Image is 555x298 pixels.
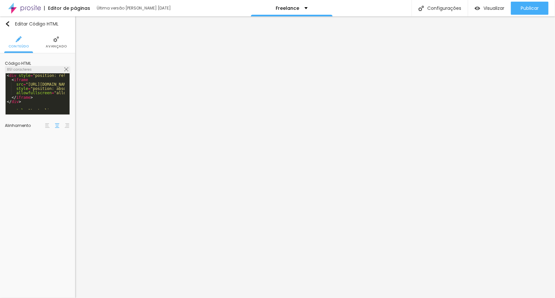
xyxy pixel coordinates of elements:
img: paragraph-left-align.svg [45,123,50,128]
div: Alinhamento [5,124,44,128]
span: Publicar [521,6,539,11]
div: Editor de páginas [44,6,90,10]
img: paragraph-center-align.svg [55,123,59,128]
img: Icone [5,21,10,26]
img: Icone [64,67,68,71]
span: Visualizar [483,6,504,11]
img: view-1.svg [475,6,480,11]
img: paragraph-right-align.svg [65,123,69,128]
div: Última versão [PERSON_NAME] [DATE] [97,6,172,10]
button: Visualizar [468,2,511,15]
img: Icone [53,36,59,42]
button: Publicar [511,2,548,15]
div: 851 caracteres [5,66,70,73]
div: Editar Código HTML [5,21,58,26]
p: Freelance [276,6,300,10]
img: Icone [16,36,22,42]
div: Código HTML [5,61,70,65]
img: Icone [418,6,424,11]
span: Conteúdo [8,45,29,48]
iframe: Editor [75,16,555,298]
span: Avançado [46,45,67,48]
